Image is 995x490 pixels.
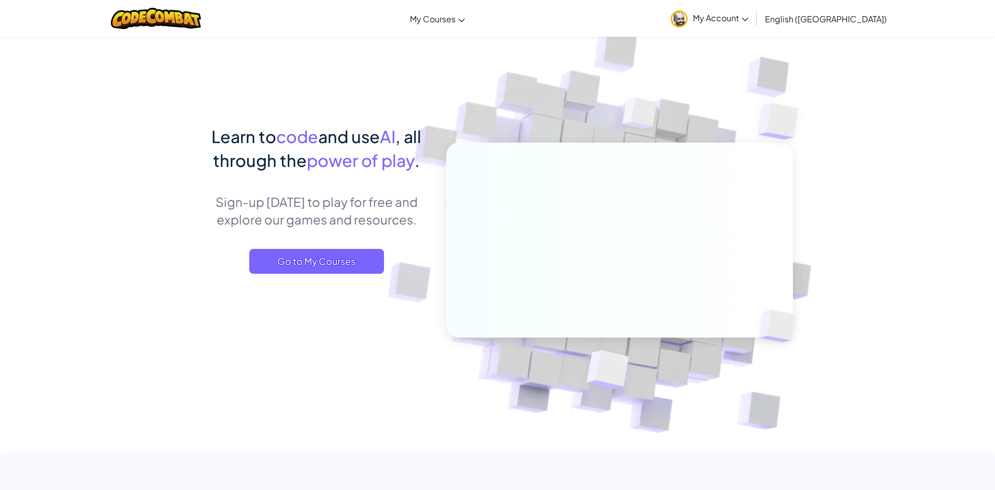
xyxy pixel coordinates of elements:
img: Overlap cubes [603,77,678,155]
span: power of play [307,150,415,171]
img: avatar [671,10,688,27]
a: My Account [665,2,754,35]
img: CodeCombat logo [111,8,202,29]
img: Overlap cubes [737,78,827,165]
span: AI [380,126,395,147]
a: English ([GEOGRAPHIC_DATA]) [760,5,892,33]
span: . [415,150,420,171]
p: Sign-up [DATE] to play for free and explore our games and resources. [202,193,431,228]
span: Learn to [211,126,276,147]
img: Overlap cubes [742,288,820,364]
img: Overlap cubes [561,328,654,414]
span: My Courses [410,13,456,24]
span: English ([GEOGRAPHIC_DATA]) [765,13,887,24]
span: and use [318,126,380,147]
span: My Account [693,12,748,23]
a: Go to My Courses [249,249,384,274]
span: code [276,126,318,147]
a: My Courses [405,5,470,33]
